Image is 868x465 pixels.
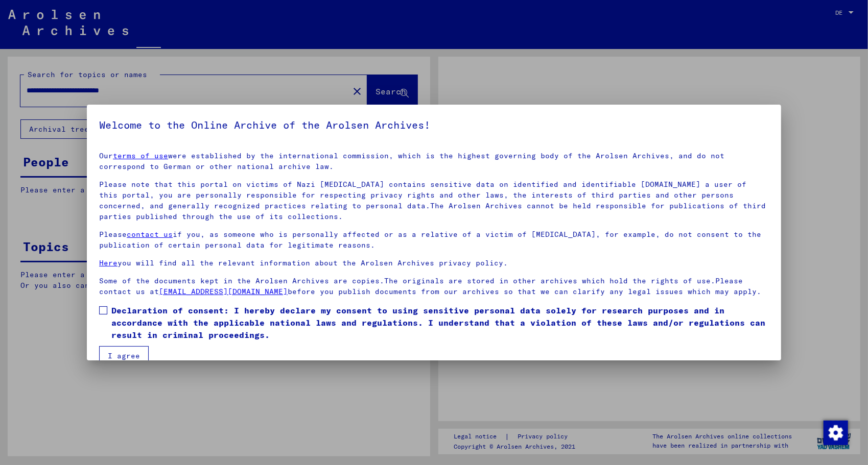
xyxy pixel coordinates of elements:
[823,420,848,445] div: Zustimmung ändern
[111,304,769,341] span: Declaration of consent: I hereby declare my consent to using sensitive personal data solely for r...
[99,258,118,267] a: Here
[824,421,848,445] img: Zustimmung ändern
[99,117,769,133] h5: Welcome to the Online Archive of the Arolsen Archives!
[127,230,173,239] a: contact us
[99,276,769,297] p: Some of the documents kept in the Arolsen Archives are copies.The originals are stored in other a...
[99,346,149,365] button: I agree
[99,229,769,251] p: Please if you, as someone who is personally affected or as a relative of a victim of [MEDICAL_DAT...
[113,151,168,160] a: terms of use
[159,287,288,296] a: [EMAIL_ADDRESS][DOMAIN_NAME]
[99,151,769,172] p: Our were established by the international commission, which is the highest governing body of the ...
[99,258,769,268] p: you will find all the relevant information about the Arolsen Archives privacy policy.
[99,179,769,222] p: Please note that this portal on victims of Nazi [MEDICAL_DATA] contains sensitive data on identif...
